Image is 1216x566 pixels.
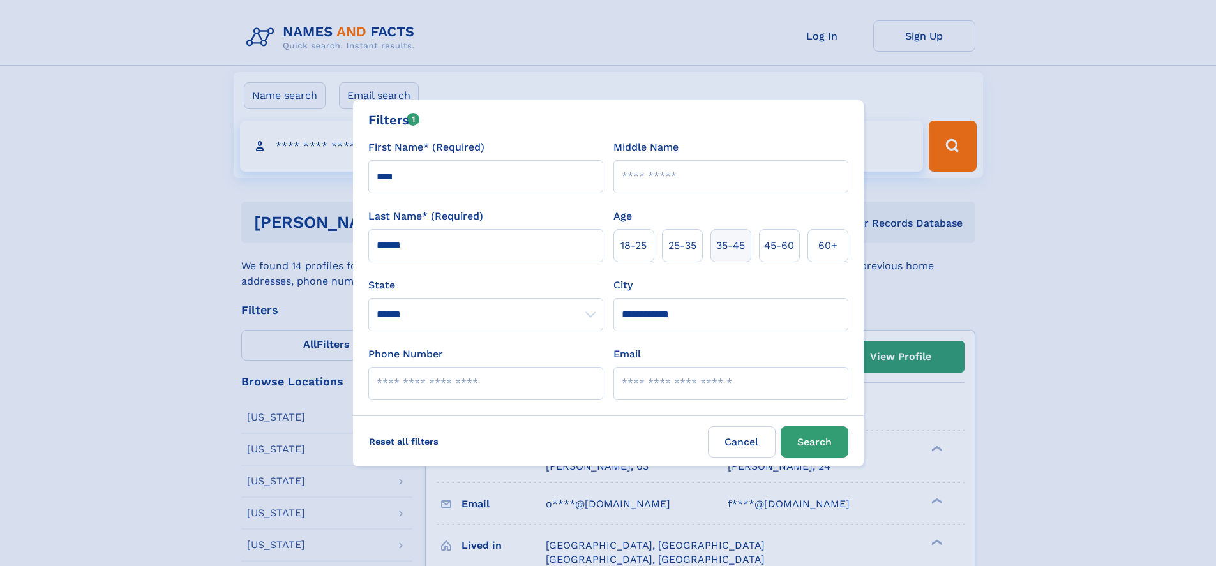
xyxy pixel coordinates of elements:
label: Last Name* (Required) [368,209,483,224]
span: 18‑25 [620,238,647,253]
label: Phone Number [368,346,443,362]
label: First Name* (Required) [368,140,484,155]
button: Search [781,426,848,458]
span: 25‑35 [668,238,696,253]
span: 45‑60 [764,238,794,253]
label: City [613,278,633,293]
label: Email [613,346,641,362]
div: Filters [368,110,420,130]
label: State [368,278,603,293]
label: Age [613,209,632,224]
span: 60+ [818,238,837,253]
span: 35‑45 [716,238,745,253]
label: Middle Name [613,140,679,155]
label: Cancel [708,426,776,458]
label: Reset all filters [361,426,447,457]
